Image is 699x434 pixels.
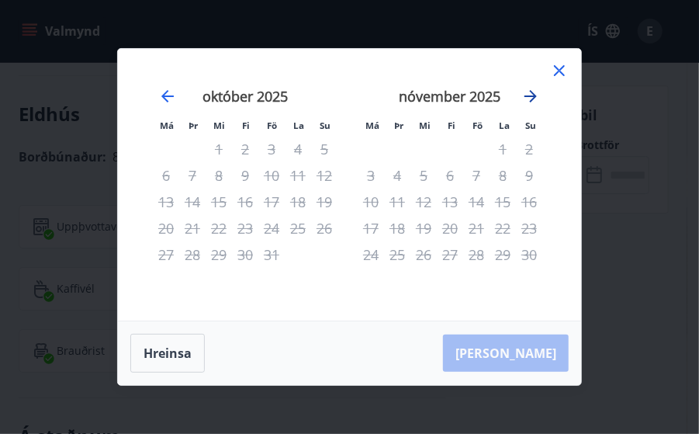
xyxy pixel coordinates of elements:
[358,162,384,189] td: Not available. mánudagur, 3. nóvember 2025
[189,120,198,131] small: Þr
[410,189,437,215] td: Not available. miðvikudagur, 12. nóvember 2025
[206,136,232,162] td: Not available. miðvikudagur, 1. október 2025
[311,162,337,189] td: Not available. sunnudagur, 12. október 2025
[437,189,463,215] td: Not available. fimmtudagur, 13. nóvember 2025
[358,189,384,215] td: Not available. mánudagur, 10. nóvember 2025
[258,136,285,162] td: Not available. föstudagur, 3. október 2025
[358,215,384,241] td: Not available. mánudagur, 17. nóvember 2025
[153,162,179,189] td: Not available. mánudagur, 6. október 2025
[490,136,516,162] td: Not available. laugardagur, 1. nóvember 2025
[202,87,288,106] strong: október 2025
[463,162,490,189] td: Not available. föstudagur, 7. nóvember 2025
[232,189,258,215] td: Not available. fimmtudagur, 16. október 2025
[206,241,232,268] td: Not available. miðvikudagur, 29. október 2025
[437,241,463,268] td: Not available. fimmtudagur, 27. nóvember 2025
[448,120,455,131] small: Fi
[232,215,258,241] td: Not available. fimmtudagur, 23. október 2025
[293,120,304,131] small: La
[320,120,330,131] small: Su
[516,136,542,162] td: Not available. sunnudagur, 2. nóvember 2025
[394,120,403,131] small: Þr
[285,215,311,241] td: Not available. laugardagur, 25. október 2025
[384,241,410,268] td: Not available. þriðjudagur, 25. nóvember 2025
[311,136,337,162] td: Not available. sunnudagur, 5. október 2025
[358,241,384,268] td: Not available. mánudagur, 24. nóvember 2025
[258,189,285,215] td: Not available. föstudagur, 17. október 2025
[437,215,463,241] td: Not available. fimmtudagur, 20. nóvember 2025
[516,215,542,241] td: Not available. sunnudagur, 23. nóvember 2025
[153,241,179,268] td: Not available. mánudagur, 27. október 2025
[311,215,337,241] td: Not available. sunnudagur, 26. október 2025
[490,162,516,189] td: Not available. laugardagur, 8. nóvember 2025
[410,241,437,268] td: Not available. miðvikudagur, 26. nóvember 2025
[258,241,285,268] td: Not available. föstudagur, 31. október 2025
[410,215,437,241] td: Not available. miðvikudagur, 19. nóvember 2025
[521,87,540,106] div: Move forward to switch to the next month.
[463,241,490,268] td: Not available. föstudagur, 28. nóvember 2025
[130,334,205,373] button: Hreinsa
[384,215,410,241] td: Not available. þriðjudagur, 18. nóvember 2025
[206,162,232,189] td: Not available. miðvikudagur, 8. október 2025
[179,215,206,241] td: Not available. þriðjudagur, 21. október 2025
[206,215,232,241] td: Not available. miðvikudagur, 22. október 2025
[179,162,206,189] td: Not available. þriðjudagur, 7. október 2025
[499,120,510,131] small: La
[490,189,516,215] td: Not available. laugardagur, 15. nóvember 2025
[258,162,285,189] td: Not available. föstudagur, 10. október 2025
[384,189,410,215] td: Not available. þriðjudagur, 11. nóvember 2025
[232,241,258,268] td: Not available. fimmtudagur, 30. október 2025
[285,162,311,189] td: Not available. laugardagur, 11. október 2025
[437,162,463,189] td: Not available. fimmtudagur, 6. nóvember 2025
[268,120,278,131] small: Fö
[525,120,536,131] small: Su
[160,120,174,131] small: Má
[232,162,258,189] td: Not available. fimmtudagur, 9. október 2025
[153,215,179,241] td: Not available. mánudagur, 20. október 2025
[365,120,379,131] small: Má
[214,120,226,131] small: Mi
[285,136,311,162] td: Not available. laugardagur, 4. október 2025
[490,215,516,241] td: Not available. laugardagur, 22. nóvember 2025
[400,87,501,106] strong: nóvember 2025
[137,68,562,302] div: Calendar
[311,189,337,215] td: Not available. sunnudagur, 19. október 2025
[285,189,311,215] td: Not available. laugardagur, 18. október 2025
[179,189,206,215] td: Not available. þriðjudagur, 14. október 2025
[179,241,206,268] td: Not available. þriðjudagur, 28. október 2025
[153,189,179,215] td: Not available. mánudagur, 13. október 2025
[420,120,431,131] small: Mi
[473,120,483,131] small: Fö
[463,215,490,241] td: Not available. föstudagur, 21. nóvember 2025
[490,241,516,268] td: Not available. laugardagur, 29. nóvember 2025
[463,189,490,215] td: Not available. föstudagur, 14. nóvember 2025
[384,162,410,189] td: Not available. þriðjudagur, 4. nóvember 2025
[158,87,177,106] div: Move backward to switch to the previous month.
[232,136,258,162] td: Not available. fimmtudagur, 2. október 2025
[258,215,285,241] td: Not available. föstudagur, 24. október 2025
[516,162,542,189] td: Not available. sunnudagur, 9. nóvember 2025
[410,162,437,189] td: Not available. miðvikudagur, 5. nóvember 2025
[516,241,542,268] td: Not available. sunnudagur, 30. nóvember 2025
[242,120,250,131] small: Fi
[206,189,232,215] td: Not available. miðvikudagur, 15. október 2025
[516,189,542,215] td: Not available. sunnudagur, 16. nóvember 2025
